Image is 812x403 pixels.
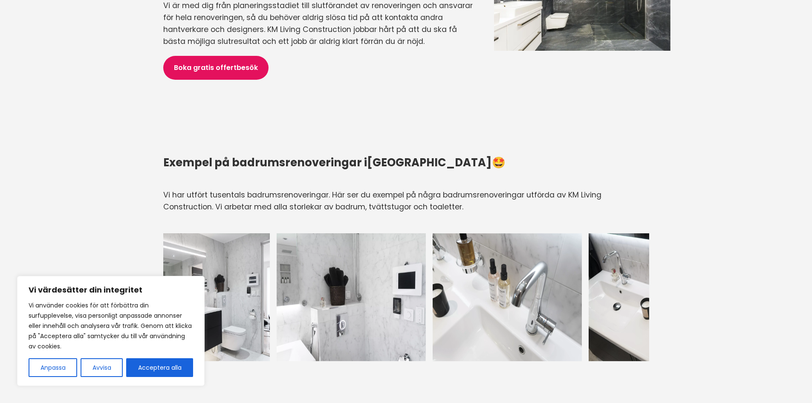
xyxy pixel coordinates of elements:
p: Vi använder cookies för att förbättra din surfupplevelse, visa personligt anpassade annonser elle... [29,300,193,351]
button: Anpassa [29,358,77,377]
h3: Exempel på badrumsrenoveringar i 🤩 [163,150,649,175]
p: Vi värdesätter din integritet [29,285,193,295]
img: badrumsrenoveringar i Stockholm [433,233,582,361]
button: Acceptera alla [126,358,193,377]
img: badrumsrenoveringar i Stockholm [121,233,270,361]
img: badrumsrenoveringar i Stockholm [277,233,426,361]
span: [GEOGRAPHIC_DATA] [367,155,492,170]
button: Avvisa [81,358,123,377]
p: Vi har utfört tusentals badrumsrenoveringar. Här ser du exempel på några badrumsrenoveringar utfö... [163,189,649,213]
a: Boka gratis offertbesök [163,56,269,80]
img: badrumsrenoveringar i Stockholm [589,233,738,361]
